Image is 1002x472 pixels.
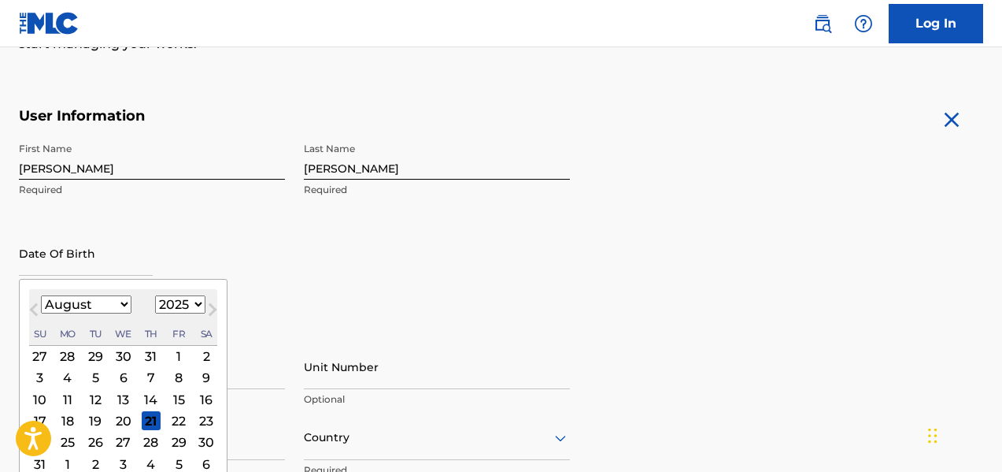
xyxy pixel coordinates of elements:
[928,412,937,459] div: Arrastrar
[923,396,1002,472] div: Widget de chat
[142,433,161,452] div: Choose Thursday, August 28th, 2025
[169,347,188,366] div: Choose Friday, August 1st, 2025
[58,433,77,452] div: Choose Monday, August 25th, 2025
[169,411,188,430] div: Choose Friday, August 22nd, 2025
[169,390,188,409] div: Choose Friday, August 15th, 2025
[197,411,216,430] div: Choose Saturday, August 23rd, 2025
[114,347,133,366] div: Choose Wednesday, July 30th, 2025
[58,347,77,366] div: Choose Monday, July 28th, 2025
[86,347,105,366] div: Choose Tuesday, July 29th, 2025
[58,325,77,344] div: Monday
[142,325,161,344] div: Thursday
[31,411,50,430] div: Choose Sunday, August 17th, 2025
[86,325,105,344] div: Tuesday
[31,369,50,388] div: Choose Sunday, August 3rd, 2025
[142,369,161,388] div: Choose Thursday, August 7th, 2025
[86,411,105,430] div: Choose Tuesday, August 19th, 2025
[197,325,216,344] div: Saturday
[19,183,285,197] p: Required
[114,390,133,409] div: Choose Wednesday, August 13th, 2025
[169,369,188,388] div: Choose Friday, August 8th, 2025
[31,390,50,409] div: Choose Sunday, August 10th, 2025
[58,369,77,388] div: Choose Monday, August 4th, 2025
[200,300,225,325] button: Next Month
[889,4,983,43] a: Log In
[114,325,133,344] div: Wednesday
[197,390,216,409] div: Choose Saturday, August 16th, 2025
[114,369,133,388] div: Choose Wednesday, August 6th, 2025
[58,390,77,409] div: Choose Monday, August 11th, 2025
[19,107,570,125] h5: User Information
[813,14,832,33] img: search
[848,8,879,39] div: Help
[169,325,188,344] div: Friday
[58,411,77,430] div: Choose Monday, August 18th, 2025
[142,390,161,409] div: Choose Thursday, August 14th, 2025
[86,390,105,409] div: Choose Tuesday, August 12th, 2025
[169,433,188,452] div: Choose Friday, August 29th, 2025
[304,183,570,197] p: Required
[114,433,133,452] div: Choose Wednesday, August 27th, 2025
[197,433,216,452] div: Choose Saturday, August 30th, 2025
[21,300,46,325] button: Previous Month
[31,347,50,366] div: Choose Sunday, July 27th, 2025
[939,107,964,132] img: close
[923,396,1002,472] iframe: Chat Widget
[114,411,133,430] div: Choose Wednesday, August 20th, 2025
[304,392,570,407] p: Optional
[86,433,105,452] div: Choose Tuesday, August 26th, 2025
[197,347,216,366] div: Choose Saturday, August 2nd, 2025
[86,369,105,388] div: Choose Tuesday, August 5th, 2025
[19,12,79,35] img: MLC Logo
[197,369,216,388] div: Choose Saturday, August 9th, 2025
[142,411,161,430] div: Choose Thursday, August 21st, 2025
[854,14,873,33] img: help
[142,347,161,366] div: Choose Thursday, July 31st, 2025
[807,8,838,39] a: Public Search
[31,325,50,344] div: Sunday
[19,327,983,345] h5: Personal Address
